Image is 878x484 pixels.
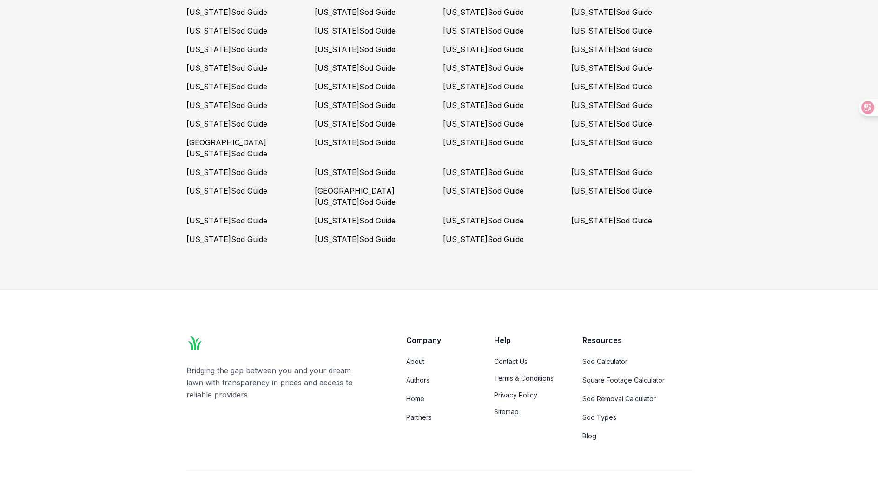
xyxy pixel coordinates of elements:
[571,26,652,35] a: [US_STATE]Sod Guide
[571,186,652,195] a: [US_STATE]Sod Guide
[406,335,472,346] p: Company
[406,357,472,366] a: About
[315,138,396,147] a: [US_STATE]Sod Guide
[582,394,692,403] a: Sod Removal Calculator
[443,45,524,54] a: [US_STATE]Sod Guide
[443,101,524,110] a: [US_STATE]Sod Guide
[443,7,524,17] a: [US_STATE]Sod Guide
[582,357,692,366] a: Sod Calculator
[582,335,692,346] p: Resources
[186,235,267,244] a: [US_STATE]Sod Guide
[186,168,267,177] a: [US_STATE]Sod Guide
[186,7,267,17] a: [US_STATE]Sod Guide
[443,186,524,195] a: [US_STATE]Sod Guide
[443,119,524,128] a: [US_STATE]Sod Guide
[494,357,560,366] a: Contact Us
[315,7,396,17] a: [US_STATE]Sod Guide
[582,376,692,385] a: Square Footage Calculator
[571,82,652,91] a: [US_STATE]Sod Guide
[315,101,396,110] a: [US_STATE]Sod Guide
[571,119,652,128] a: [US_STATE]Sod Guide
[186,26,267,35] a: [US_STATE]Sod Guide
[315,82,396,91] a: [US_STATE]Sod Guide
[186,364,369,401] p: Bridging the gap between you and your dream lawn with transparency in prices and access to reliab...
[315,216,396,225] a: [US_STATE]Sod Guide
[443,138,524,147] a: [US_STATE]Sod Guide
[443,168,524,177] a: [US_STATE]Sod Guide
[406,376,472,385] a: Authors
[494,335,560,346] p: Help
[582,431,692,441] a: Blog
[186,138,267,158] a: [GEOGRAPHIC_DATA][US_STATE]Sod Guide
[443,82,524,91] a: [US_STATE]Sod Guide
[571,168,652,177] a: [US_STATE]Sod Guide
[315,186,396,207] a: [GEOGRAPHIC_DATA][US_STATE]Sod Guide
[582,413,692,422] a: Sod Types
[315,119,396,128] a: [US_STATE]Sod Guide
[443,235,524,244] a: [US_STATE]Sod Guide
[494,407,560,417] a: Sitemap
[186,63,267,73] a: [US_STATE]Sod Guide
[494,374,560,383] a: Terms & Conditions
[186,216,267,225] a: [US_STATE]Sod Guide
[571,101,652,110] a: [US_STATE]Sod Guide
[315,168,396,177] a: [US_STATE]Sod Guide
[186,101,267,110] a: [US_STATE]Sod Guide
[315,63,396,73] a: [US_STATE]Sod Guide
[443,63,524,73] a: [US_STATE]Sod Guide
[406,394,472,403] a: Home
[443,26,524,35] a: [US_STATE]Sod Guide
[186,45,267,54] a: [US_STATE]Sod Guide
[443,216,524,225] a: [US_STATE]Sod Guide
[571,7,652,17] a: [US_STATE]Sod Guide
[571,216,652,225] a: [US_STATE]Sod Guide
[186,186,267,195] a: [US_STATE]Sod Guide
[186,119,267,128] a: [US_STATE]Sod Guide
[406,413,472,422] a: Partners
[571,45,652,54] a: [US_STATE]Sod Guide
[315,26,396,35] a: [US_STATE]Sod Guide
[571,138,652,147] a: [US_STATE]Sod Guide
[315,45,396,54] a: [US_STATE]Sod Guide
[315,235,396,244] a: [US_STATE]Sod Guide
[186,82,267,91] a: [US_STATE]Sod Guide
[571,63,652,73] a: [US_STATE]Sod Guide
[494,390,560,400] a: Privacy Policy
